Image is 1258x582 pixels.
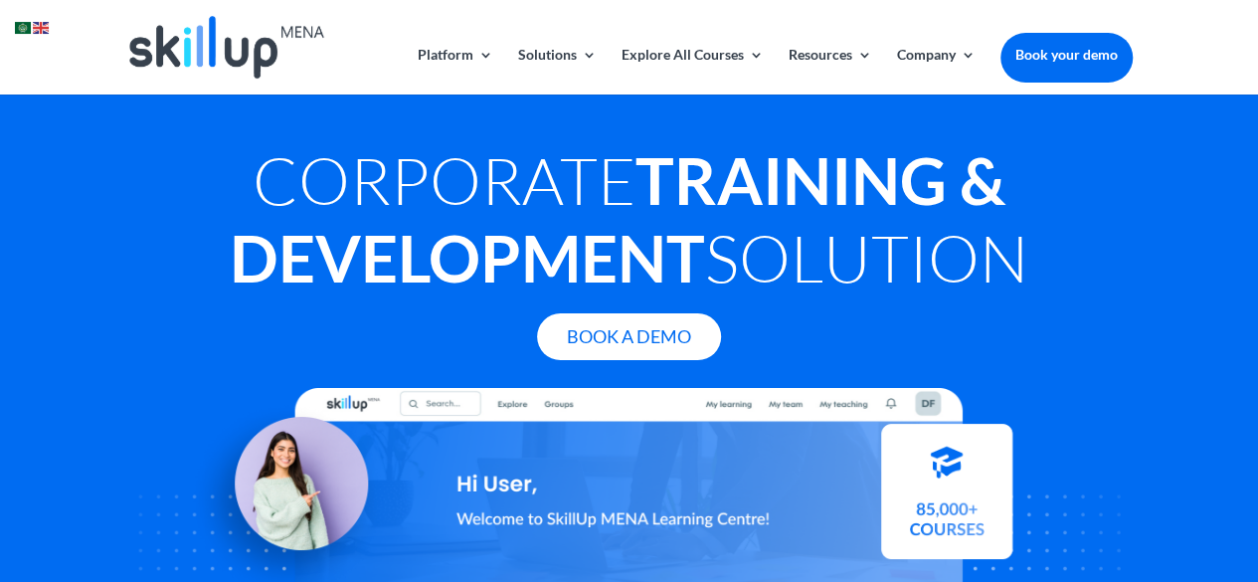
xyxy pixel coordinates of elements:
h1: Corporate Solution [126,141,1133,306]
a: Book A Demo [537,313,721,360]
a: Company [897,48,976,95]
img: Skillup Mena [129,16,324,79]
strong: Training & Development [230,141,1005,296]
a: Explore All Courses [622,48,764,95]
a: English [33,15,51,37]
img: Courses library - SkillUp MENA [881,433,1012,568]
a: Platform [418,48,493,95]
img: en [33,22,49,34]
img: ar [15,22,31,34]
a: Solutions [518,48,597,95]
a: Resources [789,48,872,95]
iframe: Chat Widget [927,367,1258,582]
a: Arabic [15,15,33,37]
a: Book your demo [1000,33,1133,77]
